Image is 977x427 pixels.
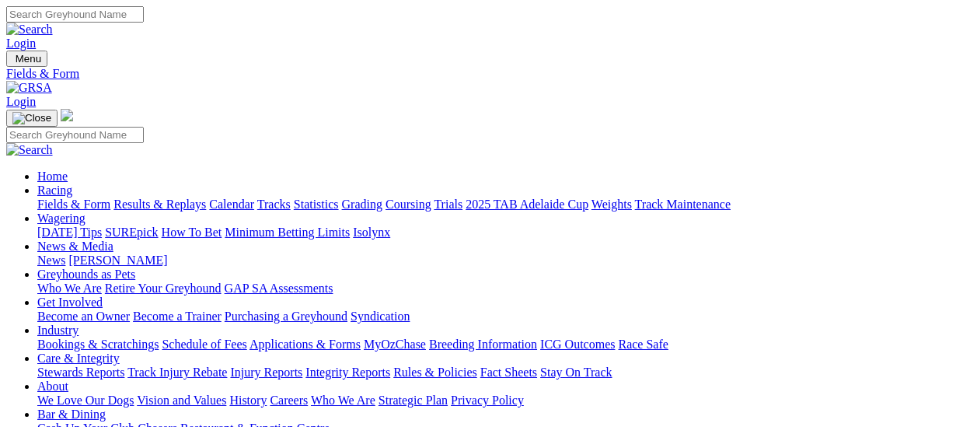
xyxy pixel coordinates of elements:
[37,296,103,309] a: Get Involved
[225,226,350,239] a: Minimum Betting Limits
[37,366,971,380] div: Care & Integrity
[225,282,333,295] a: GAP SA Assessments
[270,394,308,407] a: Careers
[6,110,58,127] button: Toggle navigation
[162,338,246,351] a: Schedule of Fees
[386,198,431,211] a: Coursing
[6,67,971,81] a: Fields & Form
[37,254,65,267] a: News
[351,310,410,323] a: Syndication
[6,51,47,67] button: Toggle navigation
[393,366,477,379] a: Rules & Policies
[37,338,159,351] a: Bookings & Scratchings
[364,338,426,351] a: MyOzChase
[6,143,53,157] img: Search
[37,310,971,324] div: Get Involved
[6,95,36,108] a: Login
[6,6,144,23] input: Search
[249,338,361,351] a: Applications & Forms
[37,240,113,253] a: News & Media
[6,81,52,95] img: GRSA
[113,198,206,211] a: Results & Replays
[37,394,134,407] a: We Love Our Dogs
[229,394,267,407] a: History
[37,324,79,337] a: Industry
[105,226,158,239] a: SUREpick
[68,254,167,267] a: [PERSON_NAME]
[37,380,68,393] a: About
[37,226,102,239] a: [DATE] Tips
[16,53,41,65] span: Menu
[257,198,291,211] a: Tracks
[37,352,120,365] a: Care & Integrity
[230,366,302,379] a: Injury Reports
[37,198,971,212] div: Racing
[37,282,971,296] div: Greyhounds as Pets
[37,408,106,421] a: Bar & Dining
[127,366,227,379] a: Track Injury Rebate
[37,310,130,323] a: Become an Owner
[294,198,339,211] a: Statistics
[591,198,632,211] a: Weights
[635,198,731,211] a: Track Maintenance
[429,338,537,351] a: Breeding Information
[37,394,971,408] div: About
[540,338,615,351] a: ICG Outcomes
[37,184,72,197] a: Racing
[540,366,612,379] a: Stay On Track
[342,198,382,211] a: Grading
[225,310,347,323] a: Purchasing a Greyhound
[37,170,68,183] a: Home
[466,198,588,211] a: 2025 TAB Adelaide Cup
[37,198,110,211] a: Fields & Form
[105,282,222,295] a: Retire Your Greyhound
[6,37,36,50] a: Login
[37,254,971,268] div: News & Media
[12,112,51,124] img: Close
[6,23,53,37] img: Search
[37,212,85,225] a: Wagering
[434,198,462,211] a: Trials
[6,127,144,143] input: Search
[61,109,73,121] img: logo-grsa-white.png
[480,366,537,379] a: Fact Sheets
[37,282,102,295] a: Who We Are
[137,394,226,407] a: Vision and Values
[379,394,448,407] a: Strategic Plan
[37,338,971,352] div: Industry
[162,226,222,239] a: How To Bet
[37,268,135,281] a: Greyhounds as Pets
[353,226,390,239] a: Isolynx
[209,198,254,211] a: Calendar
[451,394,524,407] a: Privacy Policy
[305,366,390,379] a: Integrity Reports
[37,226,971,240] div: Wagering
[311,394,375,407] a: Who We Are
[37,366,124,379] a: Stewards Reports
[618,338,668,351] a: Race Safe
[133,310,222,323] a: Become a Trainer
